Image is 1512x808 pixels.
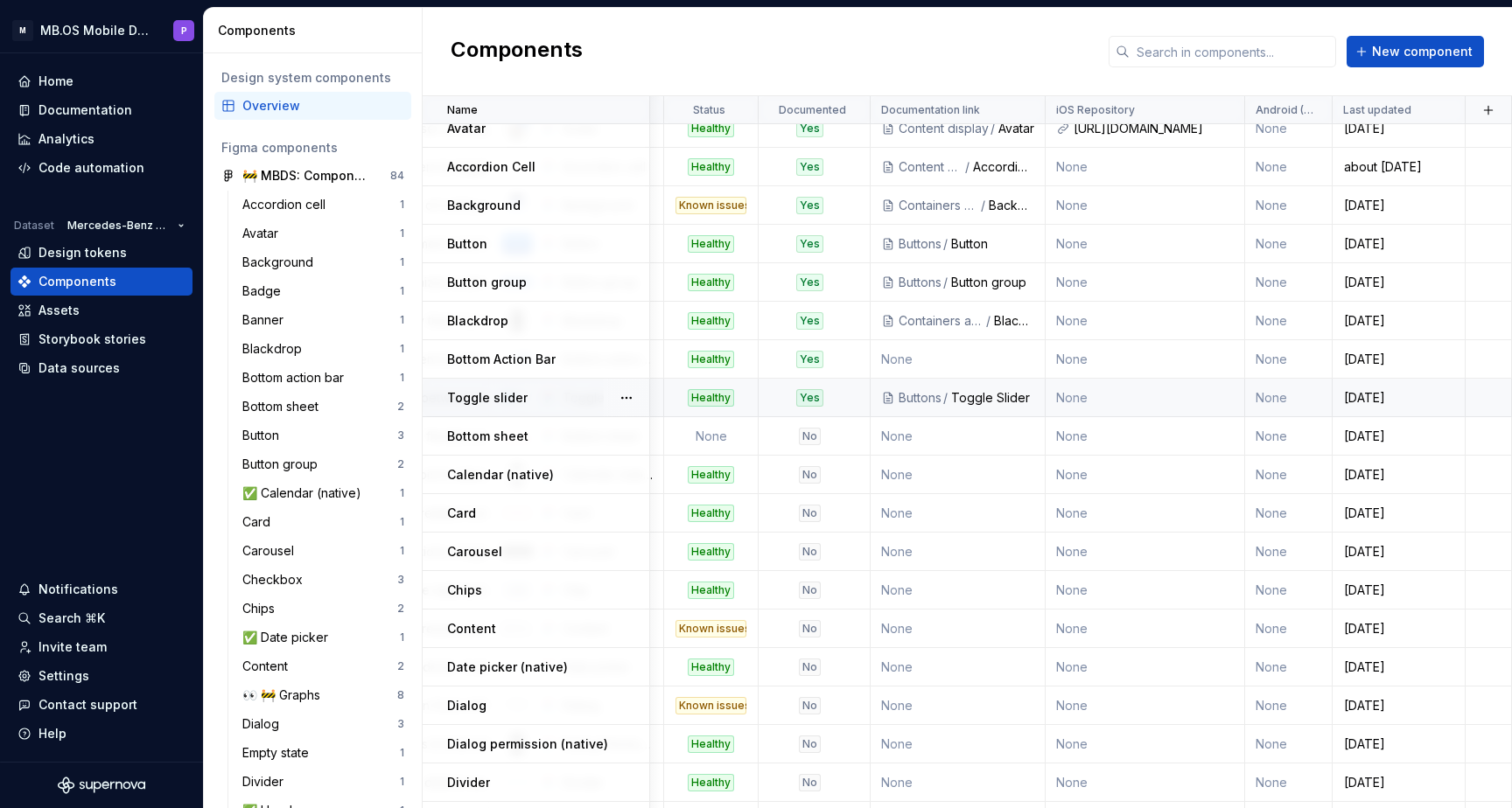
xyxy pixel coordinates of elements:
button: Help [10,720,192,748]
div: ✅ Calendar (native) [242,484,368,502]
a: 🚧 MBDS: Components84 [214,162,411,190]
p: Dialog permission (native) [447,735,608,753]
div: Card [242,513,277,531]
div: No [799,428,821,445]
div: [DATE] [1333,197,1464,214]
td: None [1046,648,1245,686]
td: None [1245,417,1333,456]
td: None [871,533,1046,571]
td: None [871,609,1046,648]
a: Analytics [10,125,192,153]
div: / [984,312,994,330]
td: None [1245,109,1333,148]
td: None [1245,263,1333,302]
div: 1 [400,486,404,500]
button: Mercedes-Benz 2.0 [59,213,192,238]
p: Android (Compose) Repo [1256,103,1318,117]
button: MMB.OS Mobile Design SystemP [3,11,199,49]
div: 3 [397,573,404,587]
div: Button group [242,456,325,473]
div: [DATE] [1333,582,1464,599]
div: Home [38,73,73,90]
div: 3 [397,717,404,731]
button: Contact support [10,691,192,719]
p: Button [447,235,487,253]
a: Background1 [235,248,411,276]
td: None [1046,456,1245,494]
div: 3 [397,428,404,442]
a: Components [10,268,192,296]
div: Known issues [675,197,746,214]
div: Chips [242,600,282,617]
svg: Supernova Logo [58,777,145,794]
div: 1 [400,284,404,298]
div: 1 [400,544,404,558]
div: Code automation [38,159,144,177]
div: MB.OS Mobile Design System [40,22,152,39]
div: Containers and layout [899,312,984,330]
button: Notifications [10,575,192,603]
div: Healthy [688,274,734,291]
div: Design system components [221,69,404,87]
p: Carousel [447,543,502,561]
td: None [871,571,1046,609]
td: None [871,417,1046,456]
div: Healthy [688,351,734,368]
td: None [1046,417,1245,456]
p: Chips [447,582,482,599]
a: Button group2 [235,450,411,478]
td: None [871,725,1046,763]
td: None [1046,302,1245,340]
td: None [1245,648,1333,686]
div: [DATE] [1333,120,1464,137]
div: / [941,389,951,407]
div: 1 [400,371,404,385]
div: Healthy [688,235,734,253]
td: None [1046,686,1245,725]
a: Bottom sheet2 [235,393,411,421]
p: Status [693,103,725,117]
td: None [1046,533,1245,571]
a: Storybook stories [10,325,192,353]
span: New component [1372,43,1473,60]
p: Documented [779,103,846,117]
div: 1 [400,198,404,212]
div: Yes [796,158,823,176]
td: None [1245,725,1333,763]
p: Card [447,505,476,522]
p: Name [447,103,478,117]
p: Button group [447,274,527,291]
div: Data sources [38,359,120,377]
a: ✅ Calendar (native)1 [235,479,411,507]
div: [URL][DOMAIN_NAME] [1074,120,1234,137]
div: Containers and layout [899,197,979,214]
div: No [799,620,821,637]
div: Buttons [899,274,941,291]
div: Storybook stories [38,331,146,348]
div: Contact support [38,696,137,714]
div: Yes [796,197,823,214]
td: None [1245,340,1333,379]
div: [DATE] [1333,235,1464,253]
td: None [1245,533,1333,571]
div: / [979,197,989,214]
p: Bottom sheet [447,428,528,445]
a: Badge1 [235,277,411,305]
div: Yes [796,235,823,253]
p: Last updated [1343,103,1411,117]
td: None [1046,725,1245,763]
div: [DATE] [1333,274,1464,291]
td: None [1245,186,1333,225]
div: Dialog [242,715,286,733]
div: Bottom action bar [242,369,351,387]
a: Data sources [10,354,192,382]
div: Figma components [221,139,404,157]
div: [DATE] [1333,505,1464,522]
td: None [664,417,759,456]
div: Toggle Slider [951,389,1034,407]
div: 8 [397,688,404,702]
div: Overview [242,97,404,115]
div: Healthy [688,582,734,599]
div: Buttons [899,389,941,407]
div: Blackdrop [994,312,1034,330]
